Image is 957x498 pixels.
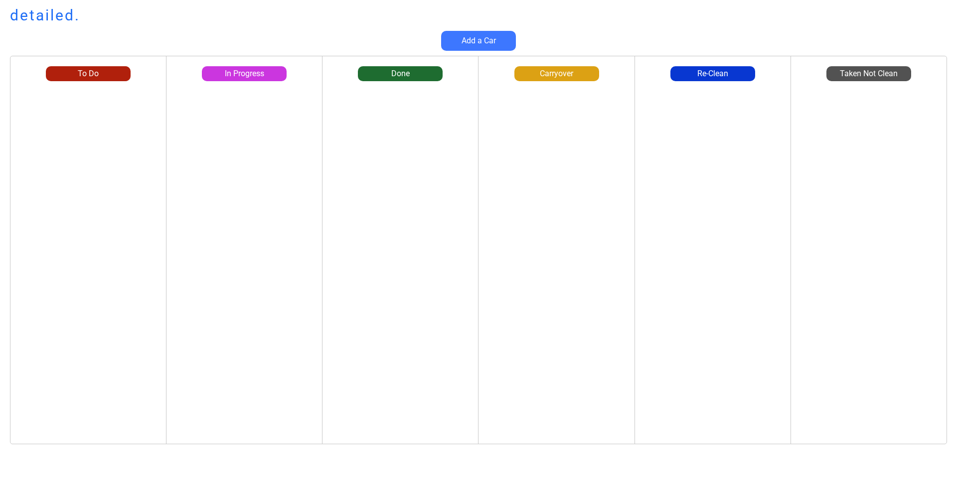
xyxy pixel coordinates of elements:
div: Taken Not Clean [826,68,911,79]
div: In Progress [202,68,287,79]
button: Add a Car [441,31,516,51]
h1: detailed. [10,5,80,26]
div: To Do [46,68,131,79]
div: Re-Clean [670,68,755,79]
div: Done [358,68,443,79]
div: Carryover [514,68,599,79]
